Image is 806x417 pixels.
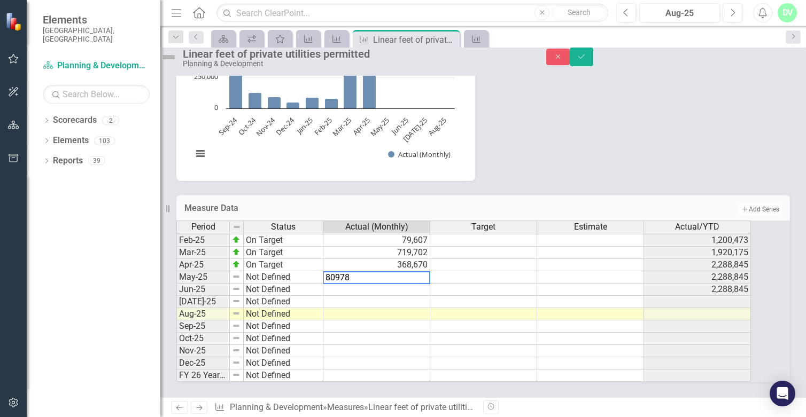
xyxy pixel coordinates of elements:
[644,271,751,284] td: 2,288,845
[368,402,514,412] div: Linear feet of private utilities permitted
[194,72,218,81] text: 250,000
[232,321,241,330] img: 8DAGhfEEPCf229AAAAAElFTkSuQmCC
[639,3,720,22] button: Aug-25
[323,234,430,247] td: 79,607
[183,60,525,68] div: Planning & Development
[176,271,230,284] td: May-25
[176,234,230,247] td: Feb-25
[176,308,230,320] td: Aug-25
[230,402,323,412] a: Planning & Development
[187,10,464,170] div: Chart. Highcharts interactive chart.
[43,26,150,44] small: [GEOGRAPHIC_DATA], [GEOGRAPHIC_DATA]
[187,10,460,170] svg: Interactive chart
[388,150,450,159] button: Show Actual (Monthly)
[232,371,241,379] img: 8DAGhfEEPCf229AAAAAElFTkSuQmCC
[43,85,150,104] input: Search Below...
[244,308,323,320] td: Not Defined
[176,247,230,259] td: Mar-25
[232,309,241,318] img: 8DAGhfEEPCf229AAAAAElFTkSuQmCC
[249,92,262,108] path: Oct-24, 128,947. Actual (Monthly).
[232,223,241,231] img: 8DAGhfEEPCf229AAAAAElFTkSuQmCC
[286,102,300,108] path: Dec-24, 47,670. Actual (Monthly).
[176,357,230,369] td: Dec-25
[426,115,448,138] text: Aug-25
[271,222,296,232] span: Status
[232,260,241,269] img: zOikAAAAAElFTkSuQmCC
[244,345,323,357] td: Not Defined
[229,66,243,108] path: Sep-24, 342,895. Actual (Monthly).
[176,369,230,382] td: FY 26 Year End
[389,115,410,137] text: Jun-25
[306,97,319,108] path: Jan-25, 90,320. Actual (Monthly).
[254,115,277,138] text: Nov-24
[363,62,376,108] path: Apr-25, 368,670. Actual (Monthly).
[183,48,525,60] div: Linear feet of private utilities permitted
[323,247,430,259] td: 719,702
[88,156,105,166] div: 39
[778,3,797,22] button: DV
[232,272,241,281] img: 8DAGhfEEPCf229AAAAAElFTkSuQmCC
[644,247,751,259] td: 1,920,175
[244,320,323,333] td: Not Defined
[232,358,241,367] img: 8DAGhfEEPCf229AAAAAElFTkSuQmCC
[94,136,115,145] div: 103
[191,222,215,232] span: Period
[53,155,83,167] a: Reports
[160,49,177,66] img: Not Defined
[214,103,218,112] text: 0
[244,296,323,308] td: Not Defined
[294,115,315,137] text: Jan-25
[574,222,607,232] span: Estimate
[738,204,782,215] button: Add Series
[325,98,338,108] path: Feb-25, 79,607. Actual (Monthly).
[644,284,751,296] td: 2,288,845
[675,222,719,232] span: Actual/YTD
[244,369,323,382] td: Not Defined
[330,115,353,138] text: Mar-25
[43,60,150,72] a: Planning & Development
[176,333,230,345] td: Oct-25
[232,235,241,244] img: zOikAAAAAElFTkSuQmCC
[244,259,323,271] td: On Target
[216,115,239,137] text: Sep-24
[176,296,230,308] td: [DATE]-25
[244,333,323,345] td: Not Defined
[232,297,241,305] img: 8DAGhfEEPCf229AAAAAElFTkSuQmCC
[236,115,258,137] text: Oct-24
[644,259,751,271] td: 2,288,845
[43,13,150,26] span: Elements
[216,4,608,22] input: Search ClearPoint...
[274,115,296,137] text: Dec-24
[184,203,514,213] h3: Measure Data
[268,97,281,108] path: Nov-24, 92,590. Actual (Monthly).
[232,285,241,293] img: 8DAGhfEEPCf229AAAAAElFTkSuQmCC
[643,7,716,20] div: Aug-25
[312,115,334,137] text: Feb-25
[552,5,606,20] button: Search
[244,234,323,247] td: On Target
[345,222,408,232] span: Actual (Monthly)
[176,320,230,333] td: Sep-25
[53,135,89,147] a: Elements
[323,259,430,271] td: 368,670
[401,115,429,144] text: [DATE]-25
[471,222,495,232] span: Target
[244,247,323,259] td: On Target
[770,381,795,406] div: Open Intercom Messenger
[373,33,457,46] div: Linear feet of private utilities permitted
[53,114,97,127] a: Scorecards
[244,271,323,284] td: Not Defined
[368,115,391,138] text: May-25
[244,357,323,369] td: Not Defined
[5,12,24,30] img: ClearPoint Strategy
[214,402,475,414] div: » »
[351,115,372,137] text: Apr-25
[102,116,119,125] div: 2
[176,284,230,296] td: Jun-25
[232,334,241,342] img: 8DAGhfEEPCf229AAAAAElFTkSuQmCC
[193,146,208,161] button: View chart menu, Chart
[176,345,230,357] td: Nov-25
[327,402,364,412] a: Measures
[176,259,230,271] td: Apr-25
